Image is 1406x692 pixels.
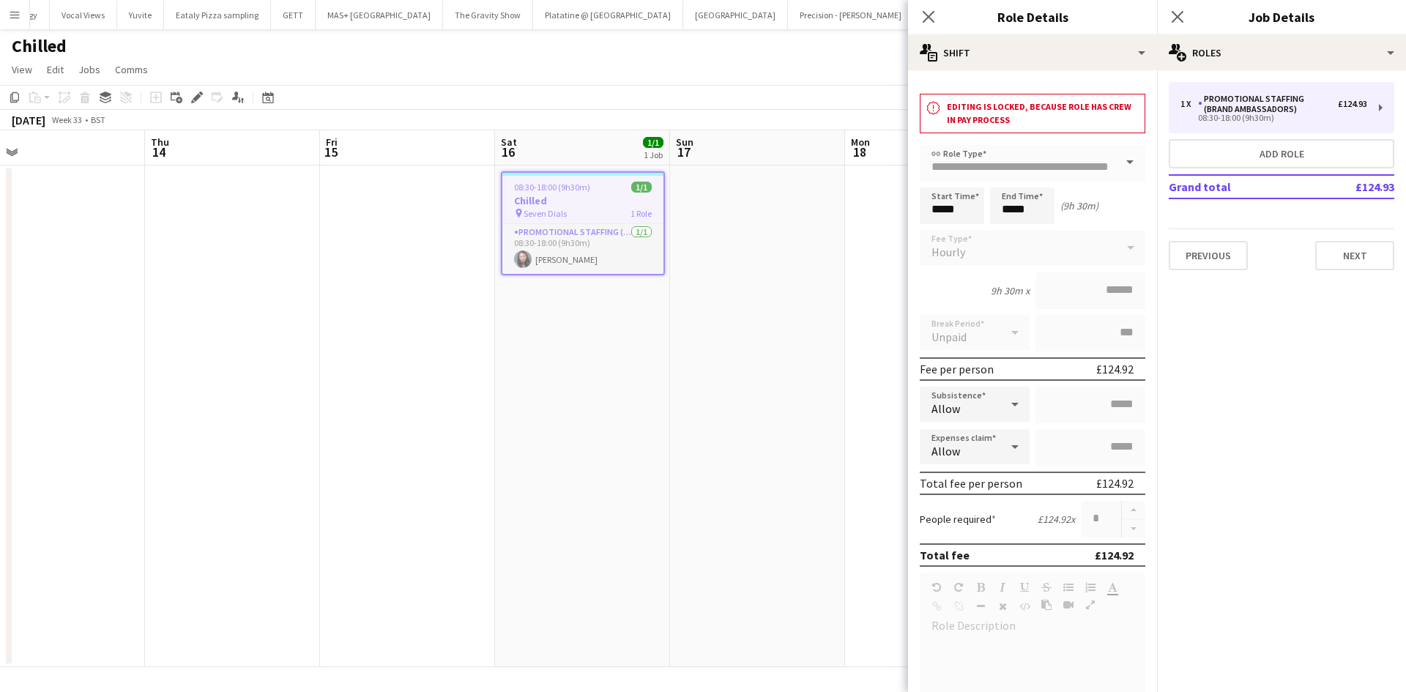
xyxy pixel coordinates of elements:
[674,144,693,160] span: 17
[1338,99,1367,109] div: £124.93
[947,100,1139,127] h3: Editing is locked, because role has crew in pay process
[1060,199,1098,212] div: (9h 30m)
[1038,513,1075,526] div: £124.92 x
[501,171,665,275] app-job-card: 08:30-18:00 (9h30m)1/1Chilled Seven Dials1 RolePromotional Staffing (Brand Ambassadors)1/108:30-1...
[499,144,517,160] span: 16
[12,35,67,57] h1: Chilled
[1198,94,1338,114] div: Promotional Staffing (Brand Ambassadors)
[1180,99,1198,109] div: 1 x
[115,63,148,76] span: Comms
[920,548,970,562] div: Total fee
[643,137,663,148] span: 1/1
[1157,7,1406,26] h3: Job Details
[149,144,169,160] span: 14
[1169,175,1307,198] td: Grand total
[1096,476,1134,491] div: £124.92
[533,1,683,29] button: Platatine @ [GEOGRAPHIC_DATA]
[931,401,960,416] span: Allow
[644,149,663,160] div: 1 Job
[6,60,38,79] a: View
[908,7,1157,26] h3: Role Details
[117,1,164,29] button: Yuvite
[326,135,338,149] span: Fri
[443,1,533,29] button: The Gravity Show
[271,1,316,29] button: GETT
[908,35,1157,70] div: Shift
[631,182,652,193] span: 1/1
[41,60,70,79] a: Edit
[47,63,64,76] span: Edit
[109,60,154,79] a: Comms
[151,135,169,149] span: Thu
[78,63,100,76] span: Jobs
[1169,139,1394,168] button: Add role
[851,135,870,149] span: Mon
[48,114,85,125] span: Week 33
[1307,175,1394,198] td: £124.93
[1095,548,1134,562] div: £124.92
[91,114,105,125] div: BST
[50,1,117,29] button: Vocal Views
[514,182,590,193] span: 08:30-18:00 (9h30m)
[501,135,517,149] span: Sat
[1157,35,1406,70] div: Roles
[524,208,567,219] span: Seven Dials
[72,60,106,79] a: Jobs
[849,144,870,160] span: 18
[920,362,994,376] div: Fee per person
[1180,114,1367,122] div: 08:30-18:00 (9h30m)
[164,1,271,29] button: Eataly Pizza sampling
[920,476,1022,491] div: Total fee per person
[631,208,652,219] span: 1 Role
[324,144,338,160] span: 15
[676,135,693,149] span: Sun
[12,63,32,76] span: View
[788,1,914,29] button: Precision - [PERSON_NAME]
[1096,362,1134,376] div: £124.92
[683,1,788,29] button: [GEOGRAPHIC_DATA]
[1315,241,1394,270] button: Next
[502,224,663,274] app-card-role: Promotional Staffing (Brand Ambassadors)1/108:30-18:00 (9h30m)[PERSON_NAME]
[991,284,1030,297] div: 9h 30m x
[12,113,45,127] div: [DATE]
[920,513,996,526] label: People required
[316,1,443,29] button: MAS+ [GEOGRAPHIC_DATA]
[502,194,663,207] h3: Chilled
[1169,241,1248,270] button: Previous
[931,444,960,458] span: Allow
